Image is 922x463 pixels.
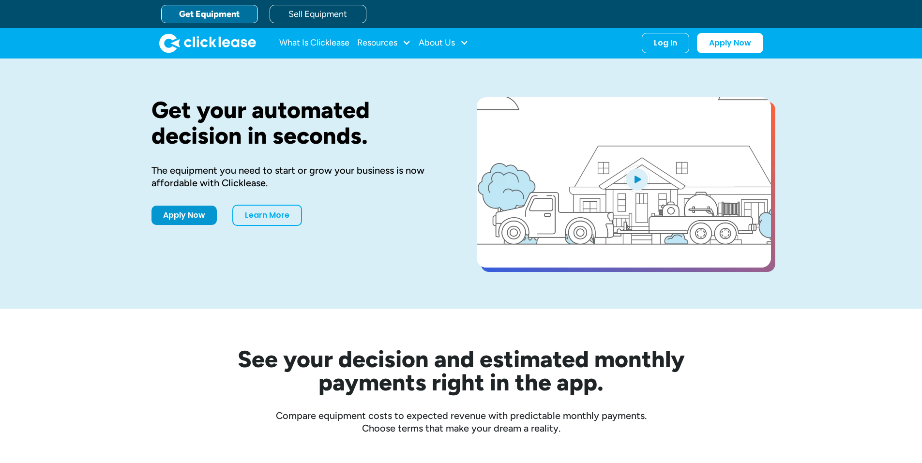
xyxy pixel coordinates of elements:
[270,5,366,23] a: Sell Equipment
[279,33,349,53] a: What Is Clicklease
[654,38,677,48] div: Log In
[624,165,650,193] img: Blue play button logo on a light blue circular background
[151,409,771,434] div: Compare equipment costs to expected revenue with predictable monthly payments. Choose terms that ...
[151,206,217,225] a: Apply Now
[357,33,411,53] div: Resources
[477,97,771,268] a: open lightbox
[151,164,446,189] div: The equipment you need to start or grow your business is now affordable with Clicklease.
[232,205,302,226] a: Learn More
[190,347,732,394] h2: See your decision and estimated monthly payments right in the app.
[419,33,469,53] div: About Us
[151,97,446,149] h1: Get your automated decision in seconds.
[161,5,258,23] a: Get Equipment
[159,33,256,53] a: home
[697,33,763,53] a: Apply Now
[159,33,256,53] img: Clicklease logo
